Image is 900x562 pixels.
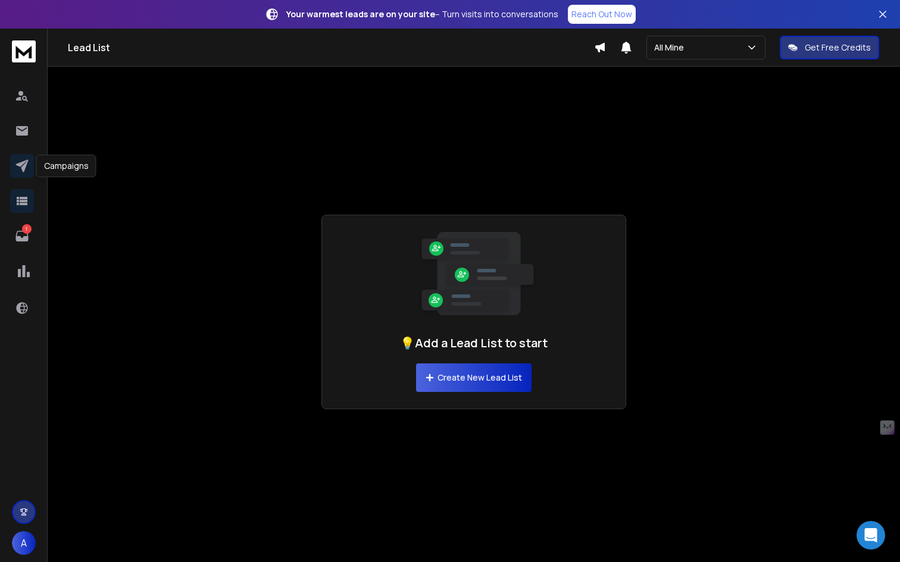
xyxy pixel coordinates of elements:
[654,42,689,54] p: All Mine
[68,40,594,55] h1: Lead List
[22,224,32,234] p: 1
[286,8,435,20] strong: Your warmest leads are on your site
[36,155,96,177] div: Campaigns
[780,36,879,59] button: Get Free Credits
[12,531,36,555] button: A
[10,224,34,248] a: 1
[286,8,558,20] p: – Turn visits into conversations
[416,363,532,392] button: Create New Lead List
[805,42,871,54] p: Get Free Credits
[857,521,885,550] div: Open Intercom Messenger
[12,40,36,62] img: logo
[568,5,636,24] a: Reach Out Now
[571,8,632,20] p: Reach Out Now
[400,335,548,351] h1: 💡Add a Lead List to start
